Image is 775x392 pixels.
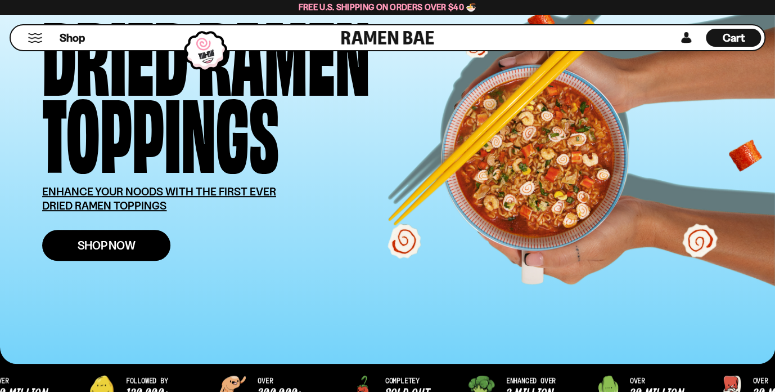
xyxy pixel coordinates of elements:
span: Shop [60,30,85,46]
span: Free U.S. Shipping on Orders over $40 🍜 [299,2,477,12]
div: Cart [706,25,761,50]
div: Ramen [198,14,370,91]
span: Shop Now [78,239,136,251]
u: ENHANCE YOUR NOODS WITH THE FIRST EVER DRIED RAMEN TOPPINGS [42,185,276,212]
button: Mobile Menu Trigger [28,33,43,43]
div: Toppings [42,91,279,168]
a: Shop Now [42,230,170,261]
span: Cart [723,31,745,44]
a: Shop [60,29,85,47]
